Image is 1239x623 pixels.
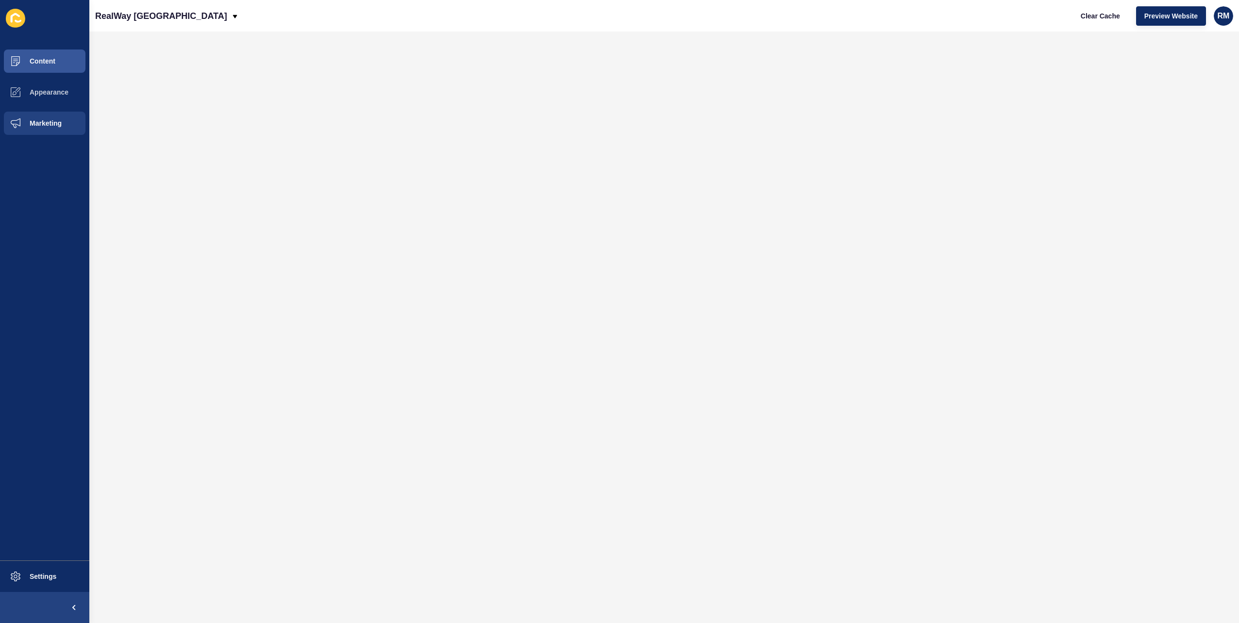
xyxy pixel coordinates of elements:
[1081,11,1120,21] span: Clear Cache
[95,4,227,28] p: RealWay [GEOGRAPHIC_DATA]
[1136,6,1206,26] button: Preview Website
[1144,11,1198,21] span: Preview Website
[1072,6,1128,26] button: Clear Cache
[1218,11,1230,21] span: RM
